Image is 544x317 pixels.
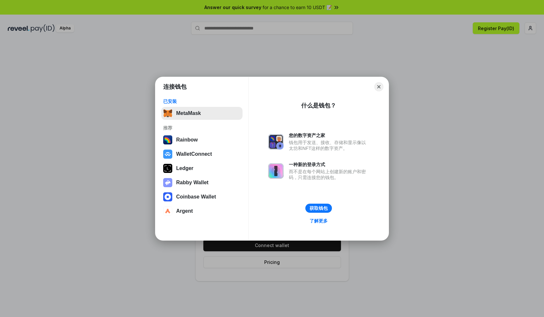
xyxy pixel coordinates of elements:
[161,162,243,175] button: Ledger
[161,176,243,189] button: Rabby Wallet
[310,205,328,211] div: 获取钱包
[163,178,172,187] img: svg+xml,%3Csvg%20xmlns%3D%22http%3A%2F%2Fwww.w3.org%2F2000%2Fsvg%22%20fill%3D%22none%22%20viewBox...
[374,82,383,91] button: Close
[163,98,241,104] div: 已安装
[289,140,369,151] div: 钱包用于发送、接收、存储和显示像以太坊和NFT这样的数字资产。
[161,107,243,120] button: MetaMask
[176,194,216,200] div: Coinbase Wallet
[163,109,172,118] img: svg+xml,%3Csvg%20fill%3D%22none%22%20height%3D%2233%22%20viewBox%3D%220%200%2035%2033%22%20width%...
[176,180,209,186] div: Rabby Wallet
[161,190,243,203] button: Coinbase Wallet
[289,169,369,180] div: 而不是在每个网站上创建新的账户和密码，只需连接您的钱包。
[163,125,241,131] div: 推荐
[163,83,187,91] h1: 连接钱包
[289,162,369,167] div: 一种新的登录方式
[176,165,193,171] div: Ledger
[163,150,172,159] img: svg+xml,%3Csvg%20width%3D%2228%22%20height%3D%2228%22%20viewBox%3D%220%200%2028%2028%22%20fill%3D...
[161,205,243,218] button: Argent
[161,133,243,146] button: Rainbow
[161,148,243,161] button: WalletConnect
[306,217,332,225] a: 了解更多
[163,207,172,216] img: svg+xml,%3Csvg%20width%3D%2228%22%20height%3D%2228%22%20viewBox%3D%220%200%2028%2028%22%20fill%3D...
[268,134,284,150] img: svg+xml,%3Csvg%20xmlns%3D%22http%3A%2F%2Fwww.w3.org%2F2000%2Fsvg%22%20fill%3D%22none%22%20viewBox...
[176,208,193,214] div: Argent
[163,164,172,173] img: svg+xml,%3Csvg%20xmlns%3D%22http%3A%2F%2Fwww.w3.org%2F2000%2Fsvg%22%20width%3D%2228%22%20height%3...
[301,102,336,109] div: 什么是钱包？
[163,192,172,201] img: svg+xml,%3Csvg%20width%3D%2228%22%20height%3D%2228%22%20viewBox%3D%220%200%2028%2028%22%20fill%3D...
[310,218,328,224] div: 了解更多
[176,137,198,143] div: Rainbow
[176,151,212,157] div: WalletConnect
[176,110,201,116] div: MetaMask
[163,135,172,144] img: svg+xml,%3Csvg%20width%3D%22120%22%20height%3D%22120%22%20viewBox%3D%220%200%20120%20120%22%20fil...
[305,204,332,213] button: 获取钱包
[289,132,369,138] div: 您的数字资产之家
[268,163,284,179] img: svg+xml,%3Csvg%20xmlns%3D%22http%3A%2F%2Fwww.w3.org%2F2000%2Fsvg%22%20fill%3D%22none%22%20viewBox...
